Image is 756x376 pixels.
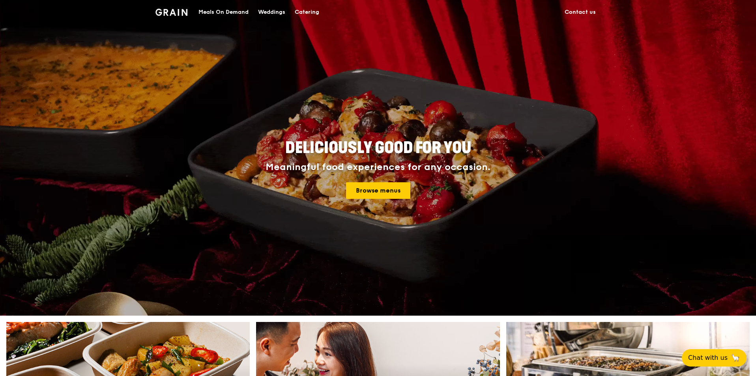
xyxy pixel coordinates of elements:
[560,0,601,24] a: Contact us
[688,353,728,363] span: Chat with us
[258,0,285,24] div: Weddings
[682,349,747,367] button: Chat with us🦙
[290,0,324,24] a: Catering
[731,353,740,363] span: 🦙
[295,0,319,24] div: Catering
[198,0,249,24] div: Meals On Demand
[253,0,290,24] a: Weddings
[346,182,410,199] a: Browse menus
[155,9,187,16] img: Grain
